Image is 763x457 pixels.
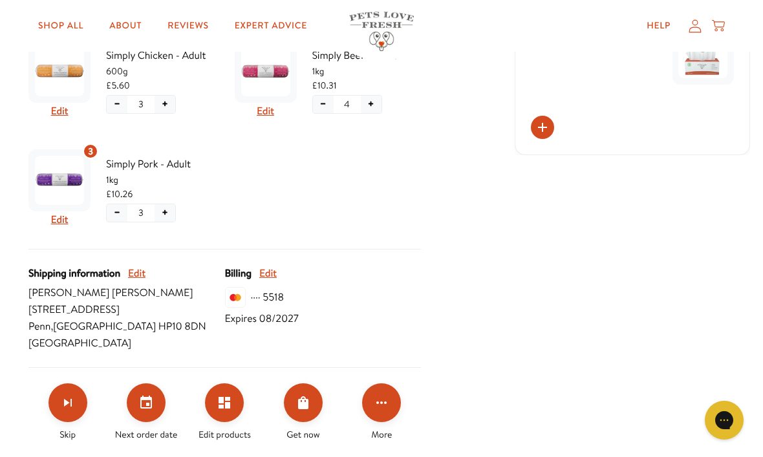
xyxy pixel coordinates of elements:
[28,265,120,282] span: Shipping information
[28,144,215,233] div: Subscription product: Simply Pork - Adult
[106,47,215,64] span: Simply Chicken - Adult
[344,97,350,111] span: 4
[51,211,69,228] button: Edit
[106,156,215,173] span: Simply Pork - Adult
[312,78,337,92] span: £10.31
[138,97,144,111] span: 3
[241,47,290,96] img: Simply Beef - Adult
[138,206,144,220] span: 3
[636,13,681,39] a: Help
[225,287,246,308] img: svg%3E
[313,96,334,113] button: Decrease quantity
[698,396,750,444] iframe: Gorgias live chat messenger
[235,36,422,125] div: Subscription product: Simply Beef - Adult
[48,383,87,422] button: Skip subscription
[128,265,145,282] button: Edit
[349,12,414,51] img: Pets Love Fresh
[28,36,215,125] div: Subscription product: Simply Chicken - Adult
[99,13,152,39] a: About
[35,47,84,96] img: Simply Chicken - Adult
[155,96,175,113] button: Increase quantity
[59,427,76,441] span: Skip
[199,427,251,441] span: Edit products
[115,427,178,441] span: Next order date
[51,103,69,120] button: Edit
[107,96,127,113] button: Decrease quantity
[88,144,93,158] span: 3
[225,310,299,327] span: Expires 08/2027
[28,335,225,352] span: [GEOGRAPHIC_DATA]
[257,103,274,120] button: Edit
[83,143,98,159] div: 3 units of item: Simply Pork - Adult
[106,173,215,187] span: 1kg
[35,156,84,205] img: Simply Pork - Adult
[371,427,392,441] span: More
[106,78,130,92] span: £5.60
[678,29,727,78] img: Compostable Poo Bags
[205,383,244,422] button: Edit products
[259,265,277,282] button: Edit
[362,383,401,422] button: Click for more options
[28,383,421,441] div: Make changes for subscription
[286,427,319,441] span: Get now
[107,204,127,222] button: Decrease quantity
[106,187,133,201] span: £10.26
[155,204,175,222] button: Increase quantity
[284,383,323,422] button: Order Now
[28,13,94,39] a: Shop All
[225,265,252,282] span: Billing
[28,318,225,335] span: Penn , [GEOGRAPHIC_DATA] HP10 8DN
[312,64,422,78] span: 1kg
[251,289,284,306] span: ···· 5518
[312,47,422,64] span: Simply Beef - Adult
[224,13,317,39] a: Expert Advice
[106,64,215,78] span: 600g
[157,13,219,39] a: Reviews
[127,383,166,422] button: Set your next order date
[361,96,381,113] button: Increase quantity
[28,301,225,318] span: [STREET_ADDRESS]
[28,284,225,301] span: [PERSON_NAME] [PERSON_NAME]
